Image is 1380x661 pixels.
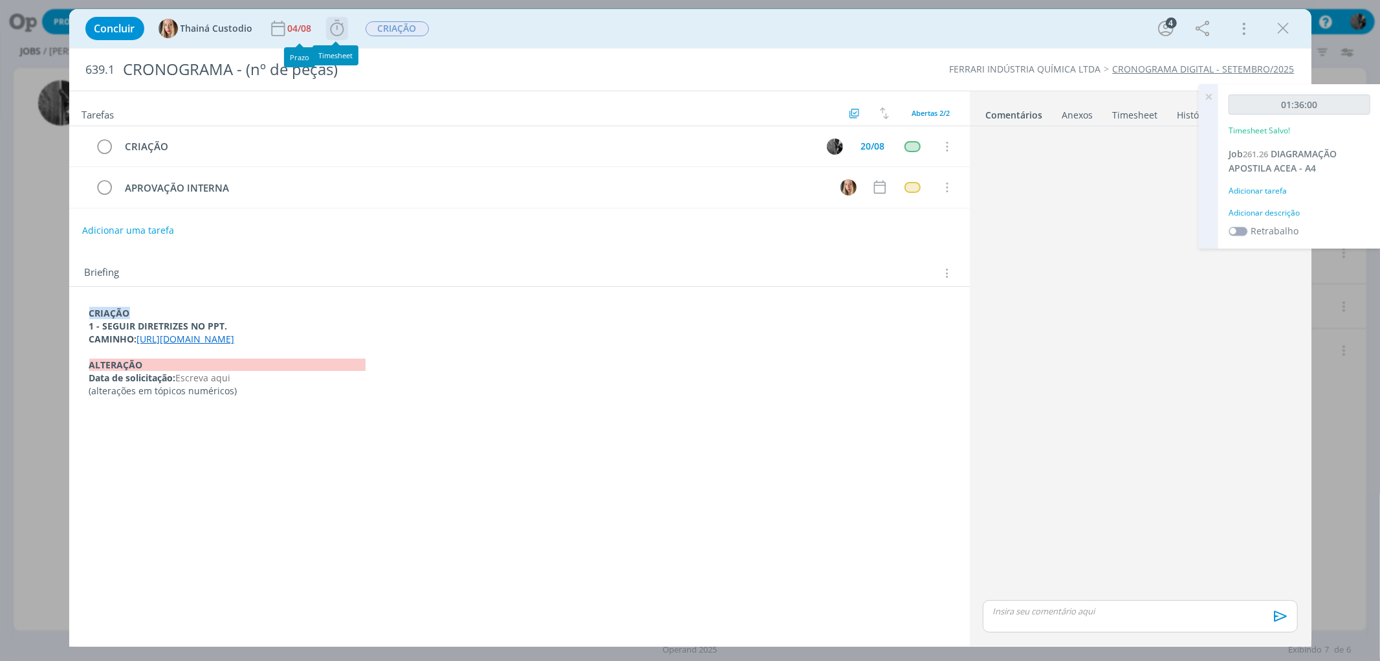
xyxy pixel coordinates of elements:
img: T [840,179,857,196]
p: (alterações em tópicos numéricos) [89,385,950,398]
div: Timesheet [312,45,358,65]
strong: CAMINHO: [89,333,137,345]
strong: ALTERAÇÃO [89,359,366,371]
span: DIAGRAMAÇÃO APOSTILA ACEA - A4 [1229,148,1337,174]
a: Comentários [985,103,1044,122]
strong: 1 - SEGUIR DIRETRIZES NO PPT. [89,320,228,332]
div: Adicionar tarefa [1229,185,1370,197]
strong: CRIAÇÃO [89,307,130,319]
button: T [839,177,859,197]
span: 261.26 [1243,148,1268,160]
span: Thainá Custodio [181,24,253,33]
div: 20/08 [861,142,885,151]
button: Adicionar uma tarefa [82,219,175,242]
span: Abertas 2/2 [912,108,950,118]
div: 4 [1166,17,1177,28]
p: Timesheet Salvo! [1229,125,1290,137]
img: P [827,139,843,155]
div: dialog [69,9,1311,647]
button: CRIAÇÃO [365,21,430,37]
div: APROVAÇÃO INTERNA [120,180,829,196]
img: arrow-down-up.svg [880,107,889,119]
span: 639.1 [86,63,115,77]
span: Tarefas [82,106,115,121]
button: TThainá Custodio [159,19,253,38]
a: Histórico [1177,103,1216,122]
span: CRIAÇÃO [366,21,429,36]
a: Timesheet [1112,103,1159,122]
a: FERRARI INDÚSTRIA QUÍMICA LTDA [950,63,1101,75]
strong: Data de solicitação: [89,372,176,384]
div: Adicionar descrição [1229,207,1370,219]
div: 04/08 [288,24,314,33]
img: T [159,19,178,38]
span: Concluir [94,23,135,34]
div: Prazo [284,47,315,67]
button: Concluir [85,17,144,40]
div: CRIAÇÃO [120,139,815,155]
button: P [826,137,845,156]
span: Escreva aqui [176,372,231,384]
a: CRONOGRAMA DIGITAL - SETEMBRO/2025 [1113,63,1295,75]
label: Retrabalho [1251,224,1298,238]
a: Job261.26DIAGRAMAÇÃO APOSTILA ACEA - A4 [1229,148,1337,174]
button: 4 [1155,18,1176,39]
span: Briefing [85,265,120,282]
a: [URL][DOMAIN_NAME] [137,333,235,345]
div: Anexos [1062,109,1093,122]
div: CRONOGRAMA - (nº de peças) [118,54,785,85]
